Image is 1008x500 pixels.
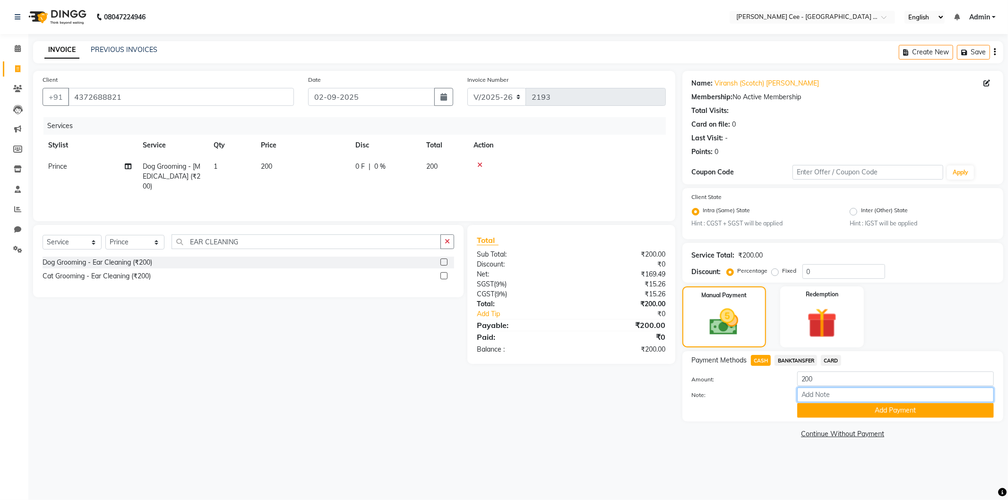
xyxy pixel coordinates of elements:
th: Action [468,135,666,156]
div: Discount: [470,259,571,269]
div: ₹0 [588,309,673,319]
div: Total: [470,299,571,309]
div: ₹200.00 [571,250,673,259]
label: Manual Payment [701,291,747,300]
div: Last Visit: [692,133,724,143]
div: Dog Grooming - Ear Cleaning (₹200) [43,258,152,267]
div: ₹0 [571,259,673,269]
span: Admin [969,12,990,22]
label: Client [43,76,58,84]
div: Discount: [692,267,721,277]
div: Net: [470,269,571,279]
input: Add Note [797,388,994,402]
label: Invoice Number [467,76,508,84]
div: Paid: [470,331,571,343]
span: BANKTANSFER [775,355,817,366]
div: Points: [692,147,713,157]
button: +91 [43,88,69,106]
div: Total Visits: [692,106,729,116]
input: Enter Offer / Coupon Code [793,165,944,180]
span: Payment Methods [692,355,747,365]
div: ₹0 [571,331,673,343]
span: 0 % [374,162,386,172]
label: Percentage [738,267,768,275]
label: Amount: [685,375,790,384]
a: Viransh (Scotch) [PERSON_NAME] [715,78,819,88]
a: PREVIOUS INVOICES [91,45,157,54]
div: ₹169.49 [571,269,673,279]
div: ₹200.00 [739,250,763,260]
span: 9% [496,290,505,298]
label: Redemption [806,290,838,299]
div: 0 [732,120,736,129]
th: Qty [208,135,255,156]
div: 0 [715,147,719,157]
div: ( ) [470,289,571,299]
small: Hint : IGST will be applied [850,219,994,228]
span: CARD [821,355,841,366]
div: Sub Total: [470,250,571,259]
div: - [725,133,728,143]
span: 0 F [355,162,365,172]
div: ₹200.00 [571,299,673,309]
div: ₹200.00 [571,319,673,331]
div: ₹15.26 [571,289,673,299]
div: Services [43,117,673,135]
th: Price [255,135,350,156]
label: Note: [685,391,790,399]
div: Membership: [692,92,733,102]
label: Fixed [783,267,797,275]
span: 200 [261,162,272,171]
input: Search by Name/Mobile/Email/Code [68,88,294,106]
button: Save [957,45,990,60]
th: Stylist [43,135,137,156]
div: Coupon Code [692,167,793,177]
div: ₹200.00 [571,345,673,354]
label: Intra (Same) State [703,206,750,217]
small: Hint : CGST + SGST will be applied [692,219,836,228]
div: Cat Grooming - Ear Cleaning (₹200) [43,271,151,281]
button: Create New [899,45,953,60]
span: CGST [477,290,494,298]
div: ₹15.26 [571,279,673,289]
th: Total [421,135,468,156]
span: SGST [477,280,494,288]
div: Payable: [470,319,571,331]
input: Search or Scan [172,234,441,249]
span: | [369,162,370,172]
label: Inter (Other) State [861,206,908,217]
button: Add Payment [797,403,994,418]
div: Name: [692,78,713,88]
img: _cash.svg [700,305,748,339]
span: 1 [214,162,217,171]
span: 200 [426,162,438,171]
span: CASH [751,355,771,366]
div: Service Total: [692,250,735,260]
span: Prince [48,162,67,171]
label: Date [308,76,321,84]
img: _gift.svg [798,304,846,342]
span: Dog Grooming - [MEDICAL_DATA] (₹200) [143,162,200,190]
a: INVOICE [44,42,79,59]
div: Balance : [470,345,571,354]
a: Continue Without Payment [684,429,1001,439]
b: 08047224946 [104,4,146,30]
div: ( ) [470,279,571,289]
a: Add Tip [470,309,588,319]
img: logo [24,4,89,30]
span: 9% [496,280,505,288]
th: Disc [350,135,421,156]
label: Client State [692,193,722,201]
input: Amount [797,371,994,386]
button: Apply [947,165,974,180]
span: Total [477,235,499,245]
th: Service [137,135,208,156]
div: Card on file: [692,120,731,129]
div: No Active Membership [692,92,994,102]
